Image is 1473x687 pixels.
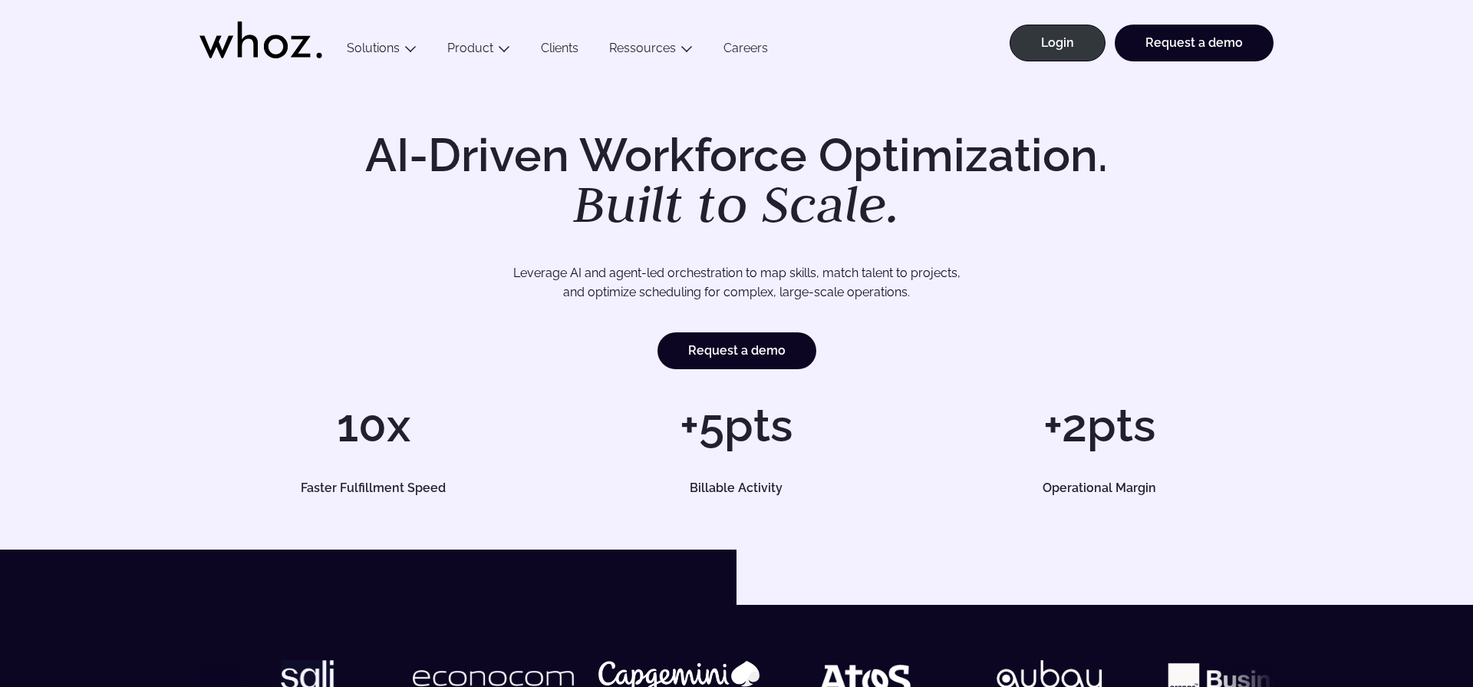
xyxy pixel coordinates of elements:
button: Ressources [594,41,708,61]
a: Careers [708,41,783,61]
a: Ressources [609,41,676,55]
h1: 10x [199,402,547,448]
em: Built to Scale. [573,170,900,237]
p: Leverage AI and agent-led orchestration to map skills, match talent to projects, and optimize sch... [253,263,1220,302]
button: Product [432,41,526,61]
h1: +2pts [926,402,1274,448]
a: Request a demo [657,332,816,369]
h5: Faster Fulfillment Speed [217,482,530,494]
a: Clients [526,41,594,61]
a: Login [1010,25,1106,61]
h5: Operational Margin [943,482,1256,494]
h1: AI-Driven Workforce Optimization. [344,132,1129,230]
a: Product [447,41,493,55]
h5: Billable Activity [580,482,893,494]
h1: +5pts [562,402,910,448]
iframe: Chatbot [1372,586,1452,666]
a: Request a demo [1115,25,1274,61]
button: Solutions [331,41,432,61]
